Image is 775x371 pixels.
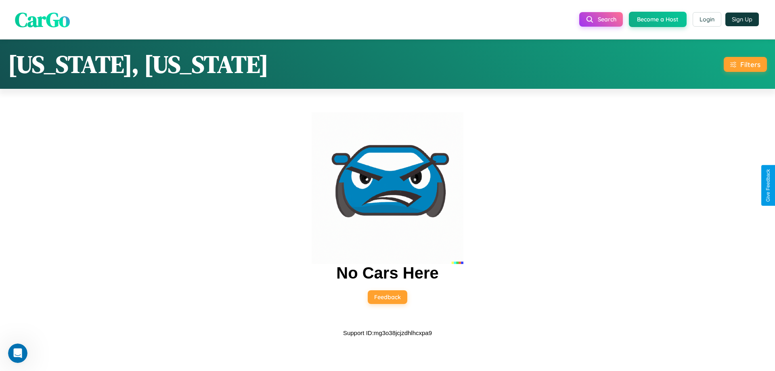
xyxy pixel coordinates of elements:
[740,60,760,69] div: Filters
[15,5,70,33] span: CarGo
[725,13,759,26] button: Sign Up
[579,12,623,27] button: Search
[629,12,687,27] button: Become a Host
[693,12,721,27] button: Login
[598,16,616,23] span: Search
[336,264,438,282] h2: No Cars Here
[312,112,463,264] img: car
[724,57,767,72] button: Filters
[8,48,268,81] h1: [US_STATE], [US_STATE]
[765,169,771,202] div: Give Feedback
[8,344,27,363] iframe: Intercom live chat
[343,327,432,338] p: Support ID: mg3o38jcjzdhlhcxpa9
[368,290,407,304] button: Feedback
